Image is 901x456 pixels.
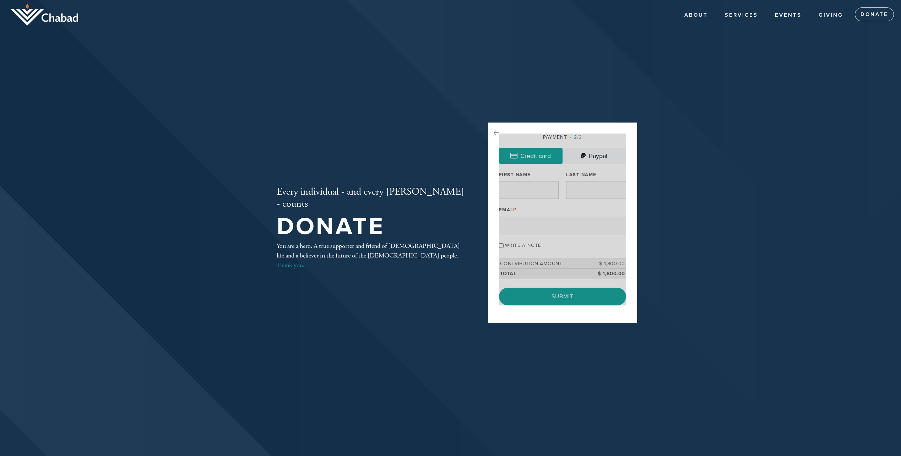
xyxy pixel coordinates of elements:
[679,9,713,22] a: About
[277,215,465,238] h1: Donate
[855,7,894,22] a: Donate
[277,186,465,210] h2: Every individual - and every [PERSON_NAME] - counts
[277,261,304,269] a: Thank you.
[720,9,763,22] a: Services
[277,241,465,270] div: You are a hero. A true supporter and friend of [DEMOGRAPHIC_DATA] life and a believer in the futu...
[813,9,848,22] a: Giving
[770,9,807,22] a: Events
[11,4,78,26] img: logo_half.png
